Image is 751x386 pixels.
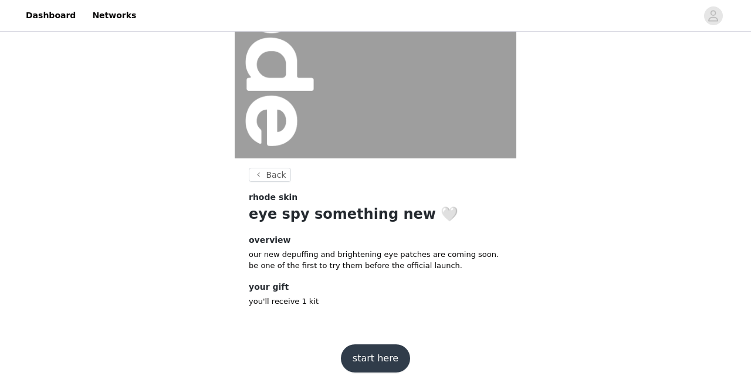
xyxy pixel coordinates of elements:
[249,234,502,246] h4: overview
[249,249,502,272] p: our new depuffing and brightening eye patches are coming soon. be one of the first to try them be...
[85,2,143,29] a: Networks
[249,281,502,293] h4: your gift
[249,168,291,182] button: Back
[249,296,502,307] p: you'll receive 1 kit
[249,204,502,225] h1: eye spy something new 🤍
[341,344,410,373] button: start here
[19,2,83,29] a: Dashboard
[249,191,297,204] span: rhode skin
[708,6,719,25] div: avatar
